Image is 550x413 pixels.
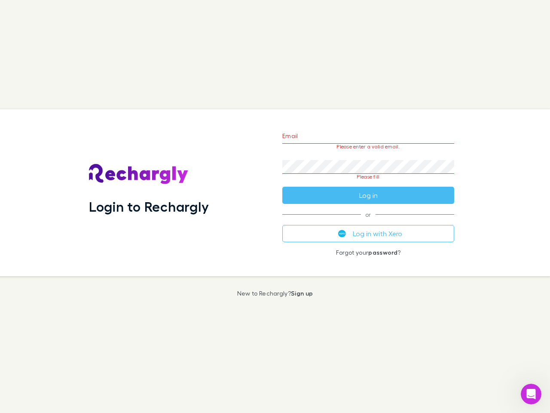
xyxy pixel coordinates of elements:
[282,187,454,204] button: Log in
[521,384,541,404] iframe: Intercom live chat
[237,290,313,297] p: New to Rechargly?
[338,230,346,237] img: Xero's logo
[282,214,454,215] span: or
[89,164,189,185] img: Rechargly's Logo
[291,290,313,297] a: Sign up
[282,249,454,256] p: Forgot your ?
[282,225,454,242] button: Log in with Xero
[282,174,454,180] p: Please fill
[89,198,209,215] h1: Login to Rechargly
[282,144,454,150] p: Please enter a valid email.
[368,249,397,256] a: password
